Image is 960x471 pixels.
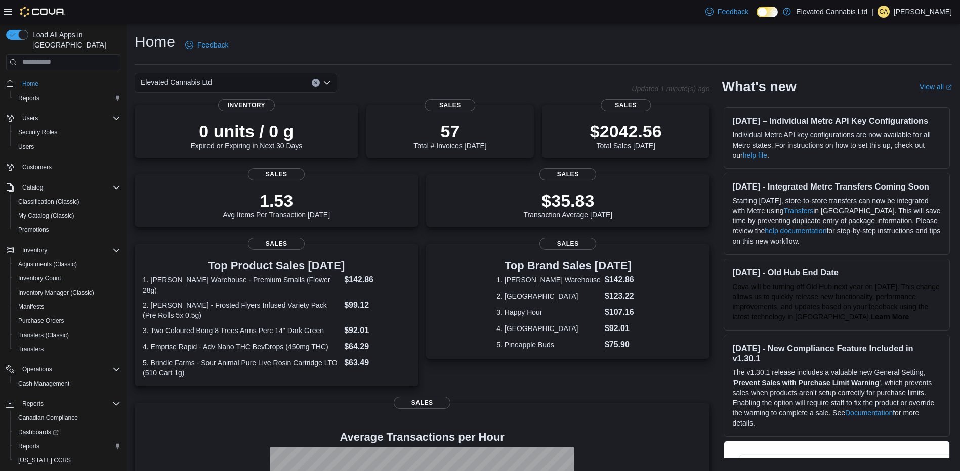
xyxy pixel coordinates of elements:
div: Transaction Average [DATE] [524,191,613,219]
p: 1.53 [223,191,330,211]
input: Dark Mode [757,7,778,17]
a: Adjustments (Classic) [14,258,81,270]
h3: [DATE] – Individual Metrc API Key Configurations [732,116,941,126]
span: Purchase Orders [18,317,64,325]
button: Clear input [312,79,320,87]
h1: Home [135,32,175,52]
div: Cherie Aldridge [878,6,890,18]
a: Cash Management [14,378,73,390]
span: Sales [601,99,651,111]
button: Security Roles [10,125,124,139]
a: Classification (Classic) [14,196,84,208]
span: Sales [248,168,305,180]
span: Washington CCRS [14,454,120,466]
dt: 2. [GEOGRAPHIC_DATA] [496,291,601,301]
span: Cash Management [18,380,69,388]
a: Feedback [181,35,232,55]
span: Home [18,77,120,90]
button: Operations [18,363,56,375]
div: Avg Items Per Transaction [DATE] [223,191,330,219]
dd: $92.01 [605,322,640,335]
span: Users [18,112,120,124]
span: [US_STATE] CCRS [18,456,71,464]
span: CA [880,6,888,18]
span: Load All Apps in [GEOGRAPHIC_DATA] [28,30,120,50]
a: Learn More [871,313,909,321]
span: Dark Mode [757,17,757,18]
a: Inventory Count [14,272,65,285]
a: Purchase Orders [14,315,68,327]
a: Dashboards [10,425,124,439]
dt: 1. [PERSON_NAME] Warehouse - Premium Smalls (Flower 28g) [143,275,340,295]
button: Users [18,112,42,124]
a: Inventory Manager (Classic) [14,287,98,299]
button: Catalog [2,180,124,195]
span: Elevated Cannabis Ltd [141,76,212,88]
p: Elevated Cannabis Ltd [796,6,867,18]
span: Inventory Manager (Classic) [18,289,94,297]
a: help documentation [765,227,826,235]
a: Documentation [845,409,893,417]
button: Catalog [18,181,47,194]
dd: $99.12 [344,299,410,311]
span: Sales [539,168,596,180]
span: Classification (Classic) [18,198,79,206]
button: Reports [10,439,124,453]
dt: 1. [PERSON_NAME] Warehouse [496,275,601,285]
h3: [DATE] - Integrated Metrc Transfers Coming Soon [732,181,941,192]
button: Adjustments (Classic) [10,257,124,271]
span: Operations [22,365,52,373]
h4: Average Transactions per Hour [143,431,701,443]
a: Security Roles [14,126,61,138]
button: My Catalog (Classic) [10,209,124,223]
button: Classification (Classic) [10,195,124,209]
span: Users [18,143,34,151]
button: Home [2,76,124,91]
button: Inventory Manager (Classic) [10,286,124,300]
span: Customers [22,163,52,171]
dd: $64.29 [344,341,410,353]
span: Reports [22,400,44,408]
button: Purchase Orders [10,314,124,328]
h2: What's new [722,79,796,95]
span: Inventory Manager (Classic) [14,287,120,299]
dd: $142.86 [344,274,410,286]
button: Cash Management [10,376,124,391]
a: Feedback [701,2,753,22]
span: Transfers [14,343,120,355]
span: Transfers (Classic) [14,329,120,341]
span: Sales [394,397,450,409]
span: Customers [18,161,120,173]
dt: 4. Emprise Rapid - Adv Nano THC BevDrops (450mg THC) [143,342,340,352]
span: Manifests [14,301,120,313]
dt: 3. Happy Hour [496,307,601,317]
span: Reports [14,92,120,104]
span: Catalog [18,181,120,194]
button: [US_STATE] CCRS [10,453,124,467]
h3: [DATE] - Old Hub End Date [732,267,941,277]
span: My Catalog (Classic) [14,210,120,222]
a: Transfers [784,207,814,215]
button: Inventory [2,243,124,257]
span: Security Roles [18,128,57,136]
button: Inventory [18,244,51,256]
dt: 5. Pineapple Buds [496,340,601,350]
a: My Catalog (Classic) [14,210,78,222]
span: Reports [14,440,120,452]
dd: $92.01 [344,324,410,337]
span: Adjustments (Classic) [14,258,120,270]
h3: [DATE] - New Compliance Feature Included in v1.30.1 [732,343,941,363]
p: [PERSON_NAME] [894,6,952,18]
p: Individual Metrc API key configurations are now available for all Metrc states. For instructions ... [732,130,941,160]
div: Expired or Expiring in Next 30 Days [190,121,302,150]
button: Users [2,111,124,125]
a: Manifests [14,301,48,313]
span: Sales [248,238,305,250]
a: Home [18,78,43,90]
span: Home [22,80,38,88]
span: Adjustments (Classic) [18,260,77,268]
span: Reports [18,94,39,102]
span: Promotions [14,224,120,236]
button: Open list of options [323,79,331,87]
